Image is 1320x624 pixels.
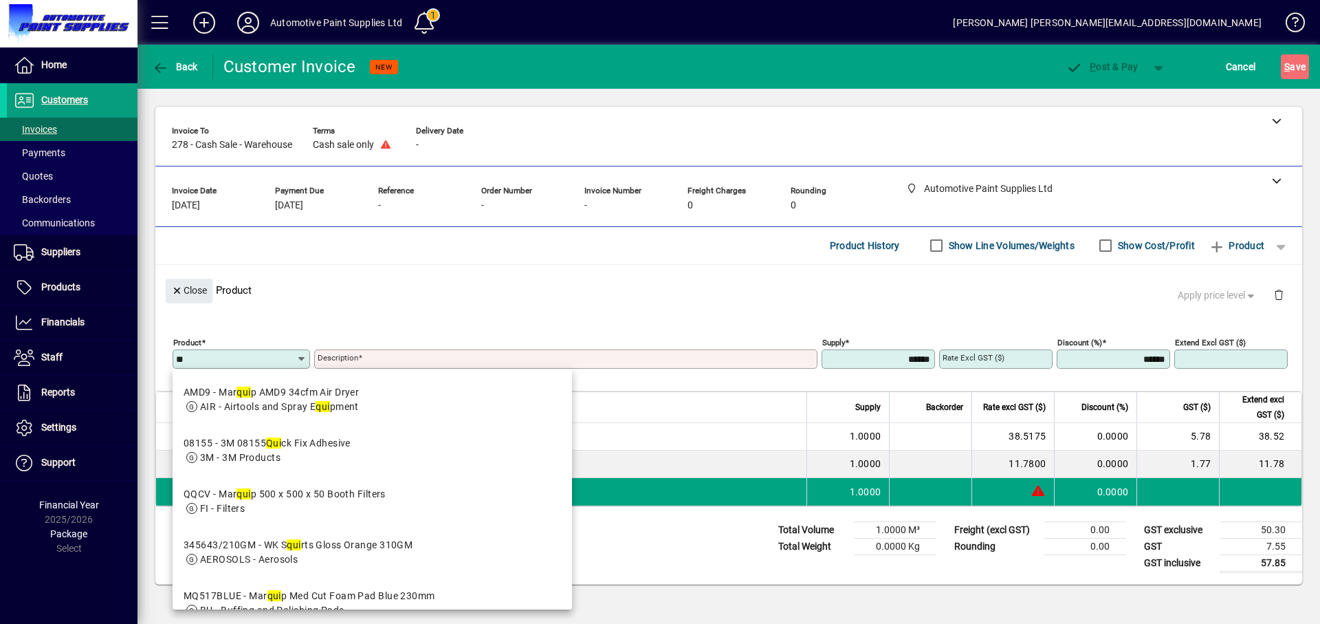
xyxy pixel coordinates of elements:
[926,400,963,415] span: Backorder
[7,446,137,480] a: Support
[1226,56,1256,78] span: Cancel
[1219,423,1301,451] td: 38.52
[313,140,374,151] span: Cash sale only
[266,438,281,449] em: Qui
[1059,54,1145,79] button: Post & Pay
[7,305,137,340] a: Financials
[1136,423,1219,451] td: 5.78
[1219,451,1301,478] td: 11.78
[184,538,412,552] div: 345643/210GM - WK S rts Gloss Orange 310GM
[200,401,359,412] span: AIR - Airtools and Spray E pment
[946,239,1075,252] label: Show Line Volumes/Weights
[1066,61,1138,72] span: ost & Pay
[173,337,201,347] mat-label: Product
[41,457,76,468] span: Support
[236,387,250,398] em: qui
[152,61,198,72] span: Back
[771,521,854,538] td: Total Volume
[50,528,87,539] span: Package
[7,211,137,235] a: Communications
[7,376,137,410] a: Reports
[1284,56,1306,78] span: ave
[1081,400,1128,415] span: Discount (%)
[182,10,226,35] button: Add
[1222,54,1259,79] button: Cancel
[137,54,213,79] app-page-header-button: Back
[14,217,95,228] span: Communications
[791,200,796,211] span: 0
[822,337,845,347] mat-label: Supply
[1284,61,1290,72] span: S
[200,452,280,463] span: 3M - 3M Products
[318,353,358,363] mat-label: Description
[223,56,356,78] div: Customer Invoice
[1220,538,1302,555] td: 7.55
[7,164,137,188] a: Quotes
[854,538,936,555] td: 0.0000 Kg
[1044,538,1126,555] td: 0.00
[1183,400,1211,415] span: GST ($)
[1275,3,1303,47] a: Knowledge Base
[316,401,329,412] em: qui
[184,487,386,502] div: QQCV - Mar p 500 x 500 x 50 Booth Filters
[14,194,71,205] span: Backorders
[267,590,281,601] em: qui
[416,140,419,151] span: -
[14,124,57,135] span: Invoices
[850,429,881,443] span: 1.0000
[1137,555,1220,572] td: GST inclusive
[41,387,75,398] span: Reports
[7,411,137,445] a: Settings
[1262,288,1295,301] app-page-header-button: Delete
[850,485,881,499] span: 1.0000
[1137,538,1220,555] td: GST
[1054,478,1136,506] td: 0.0000
[1054,451,1136,478] td: 0.0000
[41,352,63,363] span: Staff
[980,429,1046,443] div: 38.5175
[481,200,484,211] span: -
[7,48,137,83] a: Home
[14,147,65,158] span: Payments
[173,476,572,527] mat-option: QQCV - Marquip 500 x 500 x 50 Booth Filters
[172,140,292,151] span: 278 - Cash Sale - Warehouse
[1057,337,1102,347] mat-label: Discount (%)
[771,538,854,555] td: Total Weight
[166,279,212,303] button: Close
[200,554,298,565] span: AEROSOLS - Aerosols
[854,521,936,538] td: 1.0000 M³
[1172,283,1263,308] button: Apply price level
[275,200,303,211] span: [DATE]
[41,316,85,327] span: Financials
[155,265,1302,315] div: Product
[173,374,572,425] mat-option: AMD9 - Marquip AMD9 34cfm Air Dryer
[173,425,572,476] mat-option: 08155 - 3M 08155 Quick Fix Adhesive
[148,54,201,79] button: Back
[1262,279,1295,312] button: Delete
[1281,54,1309,79] button: Save
[980,457,1046,471] div: 11.7800
[830,235,900,257] span: Product History
[184,589,435,603] div: MQ517BLUE - Mar p Med Cut Foam Pad Blue 230mm
[1090,61,1096,72] span: P
[200,503,245,514] span: FI - Filters
[1175,337,1246,347] mat-label: Extend excl GST ($)
[226,10,270,35] button: Profile
[1228,392,1284,422] span: Extend excl GST ($)
[162,284,216,297] app-page-header-button: Close
[7,270,137,305] a: Products
[173,527,572,578] mat-option: 345643/210GM - WK Squirts Gloss Orange 310GM
[1178,288,1257,303] span: Apply price level
[947,538,1044,555] td: Rounding
[41,281,80,292] span: Products
[1044,521,1126,538] td: 0.00
[41,246,80,257] span: Suppliers
[7,235,137,270] a: Suppliers
[287,539,300,550] em: qui
[375,63,393,72] span: NEW
[855,400,881,415] span: Supply
[584,200,587,211] span: -
[7,188,137,211] a: Backorders
[378,200,381,211] span: -
[947,521,1044,538] td: Freight (excl GST)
